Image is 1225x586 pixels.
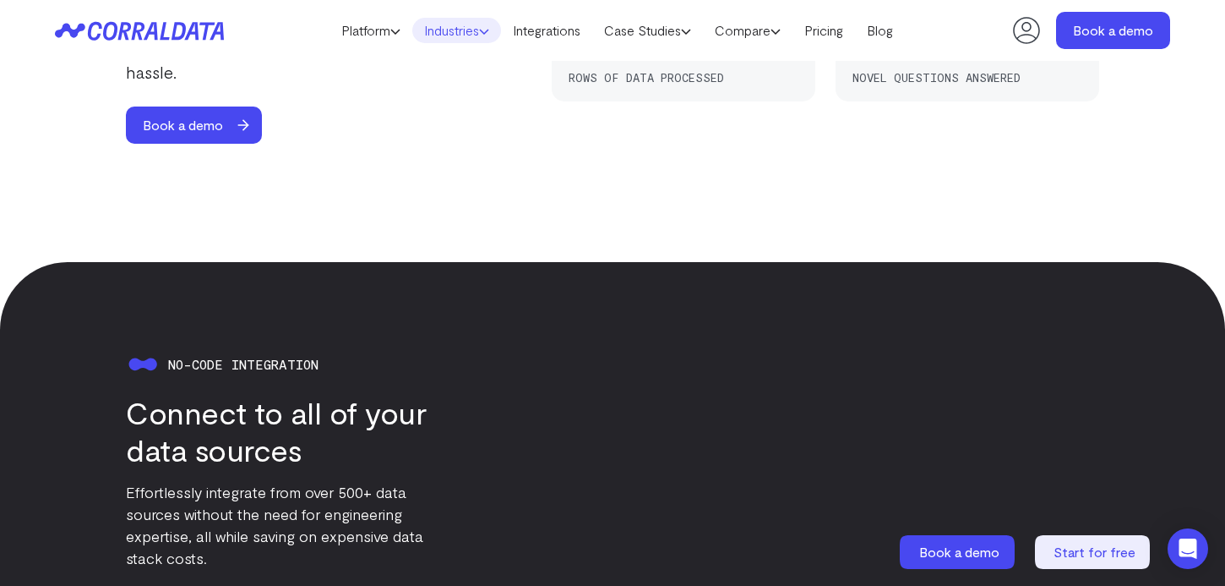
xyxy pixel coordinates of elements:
p: rows of data processed [569,71,798,85]
a: Book a demo [126,107,277,144]
a: Platform [329,18,412,43]
span: No-code integration [168,357,318,372]
h3: Connect to all of your data sources [126,394,460,468]
span: + [734,2,762,63]
span: + [1037,2,1065,63]
p: Effortlessly integrate from over 500+ data sources without the need for engineering expertise, al... [126,481,460,569]
a: Pricing [792,18,855,43]
a: Book a demo [900,535,1018,569]
span: trillion [600,2,734,63]
span: Start for free [1053,544,1135,560]
span: Book a demo [919,544,999,560]
a: Industries [412,18,501,43]
span: Book a demo [126,107,240,144]
a: Start for free [1035,535,1153,569]
a: Book a demo [1056,12,1170,49]
a: Blog [855,18,905,43]
a: Case Studies [592,18,703,43]
a: Compare [703,18,792,43]
p: novel questions answered [852,71,1082,85]
div: Open Intercom Messenger [1168,528,1208,569]
a: Integrations [501,18,592,43]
